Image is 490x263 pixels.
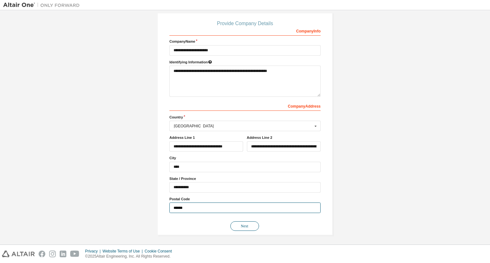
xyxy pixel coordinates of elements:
label: Country [169,115,321,120]
label: Address Line 1 [169,135,243,140]
label: City [169,155,321,160]
img: youtube.svg [70,251,79,257]
button: Next [230,221,259,231]
img: linkedin.svg [60,251,66,257]
img: instagram.svg [49,251,56,257]
p: © 2025 Altair Engineering, Inc. All Rights Reserved. [85,254,176,259]
img: facebook.svg [39,251,45,257]
label: Company Name [169,39,321,44]
label: Postal Code [169,196,321,202]
label: Address Line 2 [247,135,321,140]
div: Provide Company Details [169,22,321,25]
div: Website Terms of Use [102,249,145,254]
label: State / Province [169,176,321,181]
div: [GEOGRAPHIC_DATA] [174,124,313,128]
img: Altair One [3,2,83,8]
img: altair_logo.svg [2,251,35,257]
div: Company Info [169,25,321,36]
div: Privacy [85,249,102,254]
div: Company Address [169,101,321,111]
label: Please provide any information that will help our support team identify your company. Email and n... [169,60,321,65]
div: Cookie Consent [145,249,175,254]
